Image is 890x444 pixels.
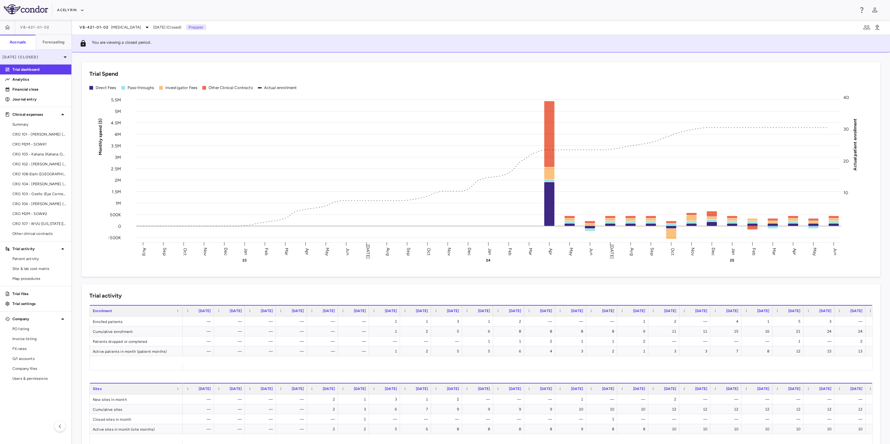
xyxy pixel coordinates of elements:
[219,404,242,414] div: —
[592,316,614,326] div: —
[188,316,211,326] div: —
[843,158,849,164] tspan: 20
[633,309,645,313] span: [DATE]
[406,336,428,346] div: —
[592,326,614,336] div: 8
[264,248,269,255] text: Feb
[312,404,335,414] div: 2
[629,248,635,255] text: Aug
[730,258,734,262] text: 25
[12,87,66,92] p: Financial close
[312,346,335,356] div: —
[840,336,862,346] div: 2
[623,394,645,404] div: —
[162,248,167,255] text: Sep
[447,309,459,313] span: [DATE]
[809,394,831,404] div: —
[850,309,862,313] span: [DATE]
[778,336,800,346] div: 1
[840,404,862,414] div: 12
[111,25,141,30] span: [MEDICAL_DATA]
[437,346,459,356] div: 5
[685,346,707,356] div: 3
[623,326,645,336] div: 9
[685,404,707,414] div: 12
[467,247,472,255] text: Dec
[12,151,66,157] span: CRO 105 - Kahana (Kahana Oculoplastic Surgery)
[230,309,242,313] span: [DATE]
[530,346,552,356] div: 4
[569,247,574,256] text: May
[592,336,614,346] div: 1
[230,387,242,391] span: [DATE]
[695,309,707,313] span: [DATE]
[242,258,247,262] text: 23
[650,248,655,255] text: Sep
[499,346,521,356] div: 6
[90,414,183,424] div: Closed sites in month
[437,404,459,414] div: 9
[188,404,211,414] div: —
[561,394,583,404] div: 1
[528,248,533,255] text: Mar
[654,394,676,404] div: 2
[312,394,335,404] div: 2
[716,346,738,356] div: 7
[507,248,513,255] text: Feb
[12,96,66,102] p: Journal entry
[12,201,66,207] span: CRO 106 - [PERSON_NAME] ([GEOGRAPHIC_DATA])
[592,394,614,404] div: —
[365,244,371,259] text: [DATE]
[571,309,583,313] span: [DATE]
[623,404,645,414] div: 10
[809,336,831,346] div: —
[375,316,397,326] div: 1
[540,309,552,313] span: [DATE]
[304,248,310,255] text: Apr
[695,387,707,391] span: [DATE]
[90,346,183,356] div: Active patients in month (patient months)
[344,316,366,326] div: —
[312,336,335,346] div: —
[12,316,59,322] p: Company
[199,309,211,313] span: [DATE]
[509,309,521,313] span: [DATE]
[685,326,707,336] div: 11
[344,404,366,414] div: 3
[312,316,335,326] div: —
[12,171,66,177] span: CRO 108-Elahi ([GEOGRAPHIC_DATA] Aesthetic Surgery
[530,326,552,336] div: 8
[654,346,676,356] div: 3
[108,235,121,240] tspan: -500K
[4,4,48,14] img: logo-full-SnFGN8VE.png
[12,266,66,271] span: Site & lab cost matrix
[111,120,121,125] tspan: 4.5M
[602,309,614,313] span: [DATE]
[375,394,397,404] div: 3
[12,191,66,197] span: CRO 103 - Ozello (Eye Center of [GEOGRAPHIC_DATA][US_STATE])
[716,326,738,336] div: 15
[20,25,49,30] span: VB-421-01-02
[264,85,297,91] div: Actual enrollment
[843,127,849,132] tspan: 30
[98,118,103,155] tspan: Monthly spend ($)
[203,247,208,256] text: Nov
[12,366,66,371] span: Company files
[623,346,645,356] div: 1
[633,387,645,391] span: [DATE]
[325,247,330,256] text: May
[499,404,521,414] div: 9
[548,248,553,255] text: Apr
[250,316,273,326] div: —
[747,394,769,404] div: —
[323,387,335,391] span: [DATE]
[12,326,66,332] span: PO listing
[90,316,183,326] div: Enrolled patients
[182,248,188,255] text: Oct
[115,155,121,160] tspan: 3M
[437,326,459,336] div: 5
[250,394,273,404] div: —
[219,414,242,424] div: —
[12,276,66,281] span: Map procedures
[12,346,66,352] span: FX rates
